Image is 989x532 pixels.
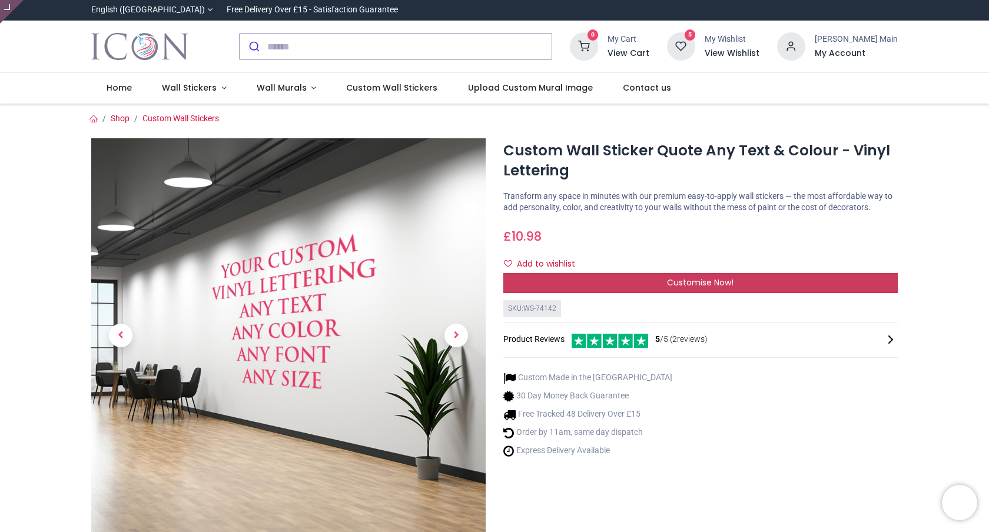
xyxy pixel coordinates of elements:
div: SKU: WS-74142 [503,300,561,317]
a: Next [427,198,486,474]
a: 0 [570,41,598,51]
li: Express Delivery Available [503,445,672,457]
a: View Cart [608,48,649,59]
span: Home [107,82,132,94]
sup: 5 [685,29,696,41]
span: £ [503,228,542,245]
a: English ([GEOGRAPHIC_DATA]) [91,4,213,16]
iframe: Brevo live chat [942,485,977,520]
li: Custom Made in the [GEOGRAPHIC_DATA] [503,372,672,384]
button: Add to wishlistAdd to wishlist [503,254,585,274]
li: Order by 11am, same day dispatch [503,427,672,439]
i: Add to wishlist [504,260,512,268]
li: Free Tracked 48 Delivery Over £15 [503,408,672,421]
a: Logo of Icon Wall Stickers [91,30,188,63]
span: /5 ( 2 reviews) [655,334,708,345]
a: My Account [815,48,898,59]
img: Icon Wall Stickers [91,30,188,63]
div: [PERSON_NAME] Main [815,34,898,45]
div: My Cart [608,34,649,45]
span: Previous [109,324,132,347]
span: Customise Now! [667,277,734,288]
button: Submit [240,34,267,59]
li: 30 Day Money Back Guarantee [503,390,672,403]
div: My Wishlist [705,34,759,45]
span: Wall Stickers [162,82,217,94]
div: Product Reviews [503,332,898,348]
a: Custom Wall Stickers [142,114,219,123]
a: Previous [91,198,150,474]
sup: 0 [588,29,599,41]
span: Upload Custom Mural Image [468,82,593,94]
span: Contact us [623,82,671,94]
a: View Wishlist [705,48,759,59]
span: Custom Wall Stickers [346,82,437,94]
iframe: Customer reviews powered by Trustpilot [651,4,898,16]
a: Wall Murals [241,73,331,104]
p: Transform any space in minutes with our premium easy-to-apply wall stickers — the most affordable... [503,191,898,214]
a: Wall Stickers [147,73,241,104]
a: 5 [667,41,695,51]
span: 5 [655,334,660,344]
span: 10.98 [512,228,542,245]
span: Wall Murals [257,82,307,94]
h1: Custom Wall Sticker Quote Any Text & Colour - Vinyl Lettering [503,141,898,181]
span: Next [444,324,468,347]
div: Free Delivery Over £15 - Satisfaction Guarantee [227,4,398,16]
a: Shop [111,114,130,123]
